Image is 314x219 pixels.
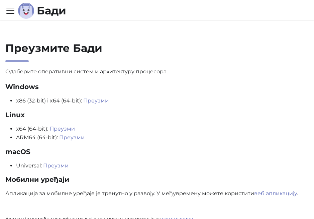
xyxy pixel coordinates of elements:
[16,133,309,142] li: ARM64 (64-bit):
[5,148,309,156] h3: macOS
[16,161,309,170] li: Universal:
[43,162,69,169] a: Преузми
[16,96,309,105] li: x86 (32-bit) i x64 (64-bit):
[18,3,66,19] a: ЛогоБади
[49,126,75,132] a: Преузми
[18,3,34,19] img: Лого
[5,42,309,62] h2: Преузмите Бади
[37,5,66,16] b: Бади
[254,190,297,197] a: веб апликацију
[83,97,109,104] a: Преузми
[5,6,15,16] button: Toggle navigation bar
[5,83,309,91] h3: Windows
[5,111,309,119] h3: Linux
[16,125,309,133] li: x64 (64-bit):
[59,134,85,141] a: Преузми
[5,67,309,76] p: Одаберите оперативни систем и архитектуру процесора.
[5,189,309,198] p: Апликација за мобилне уређаје је тренутно у развоју. У међувремену можете користити .
[5,175,309,184] h3: Мобилни уређаји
